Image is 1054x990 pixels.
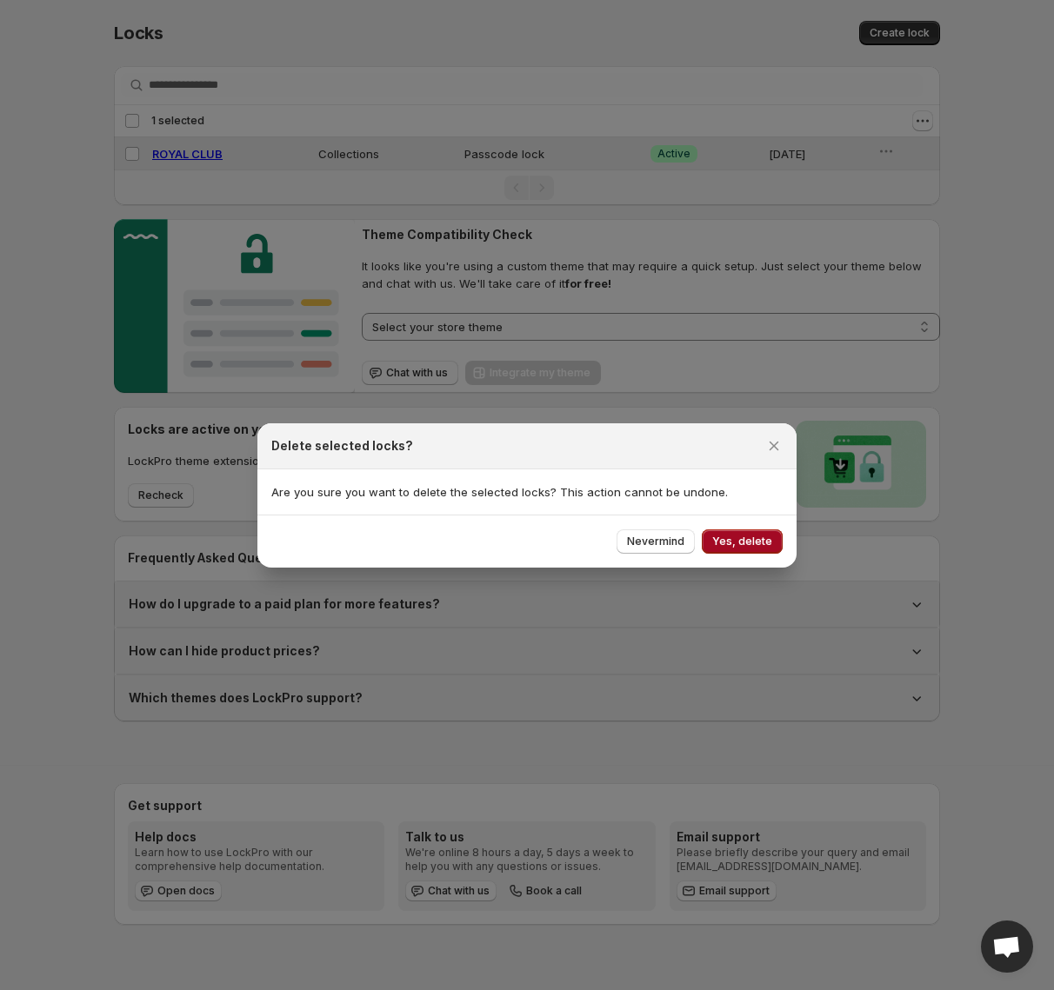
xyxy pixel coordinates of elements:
p: Are you sure you want to delete the selected locks? This action cannot be undone. [271,483,783,501]
span: Nevermind [627,535,684,548]
button: Close [762,434,786,458]
span: Yes, delete [712,535,772,548]
h2: Delete selected locks? [271,437,413,455]
div: Open chat [981,920,1033,973]
button: Nevermind [617,529,695,554]
button: Yes, delete [702,529,783,554]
